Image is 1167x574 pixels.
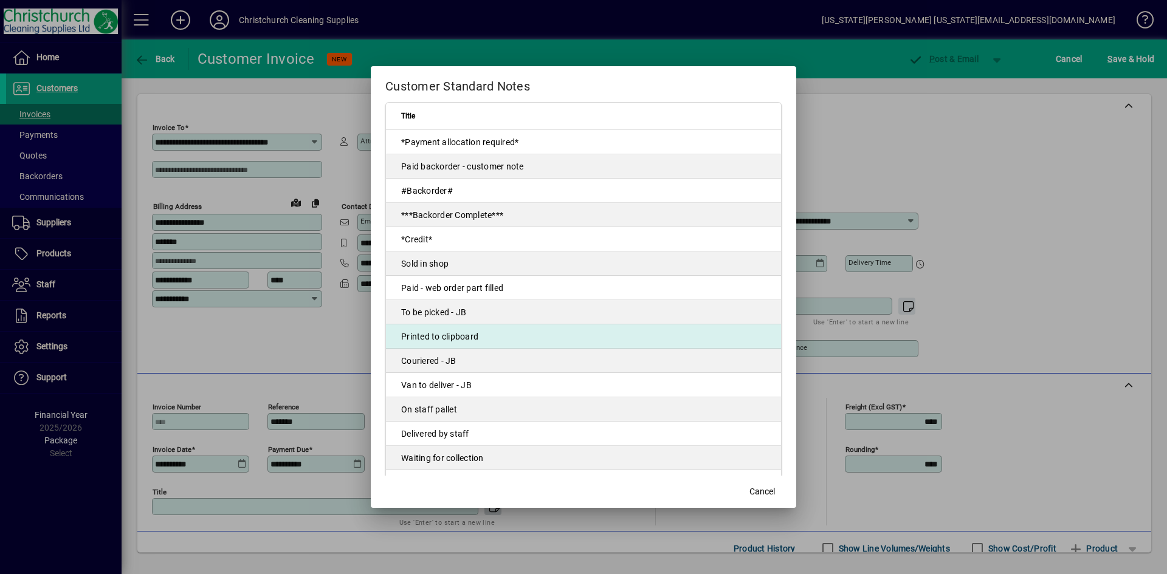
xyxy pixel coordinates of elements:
button: Cancel [743,481,782,503]
span: Title [401,109,415,123]
h2: Customer Standard Notes [371,66,796,101]
td: *Payment allocation required* [386,130,781,154]
span: Cancel [749,485,775,498]
td: #Backorder# [386,179,781,203]
td: Delivered by staff [386,422,781,446]
td: Paid backorder - customer note [386,154,781,179]
td: Waiting for collection [386,446,781,470]
td: Van to deliver - JB [386,373,781,397]
td: To be picked - JB [386,300,781,324]
td: To be picked - [PERSON_NAME] [386,470,781,494]
td: Sold in shop [386,251,781,276]
td: On staff pallet [386,397,781,422]
td: Printed to clipboard [386,324,781,349]
td: Paid - web order part filled [386,276,781,300]
td: Couriered - JB [386,349,781,373]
